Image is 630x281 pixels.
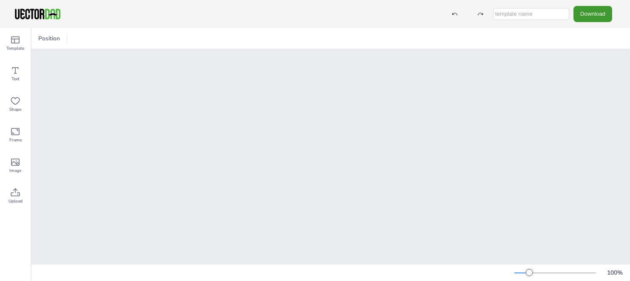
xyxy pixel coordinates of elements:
[9,167,21,174] span: Image
[493,8,569,20] input: template name
[9,137,22,143] span: Frame
[9,198,23,205] span: Upload
[573,6,612,22] button: Download
[37,34,62,42] span: Position
[6,45,24,52] span: Template
[604,269,625,277] div: 100 %
[11,76,20,82] span: Text
[14,8,62,20] img: VectorDad-1.png
[9,106,21,113] span: Shape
